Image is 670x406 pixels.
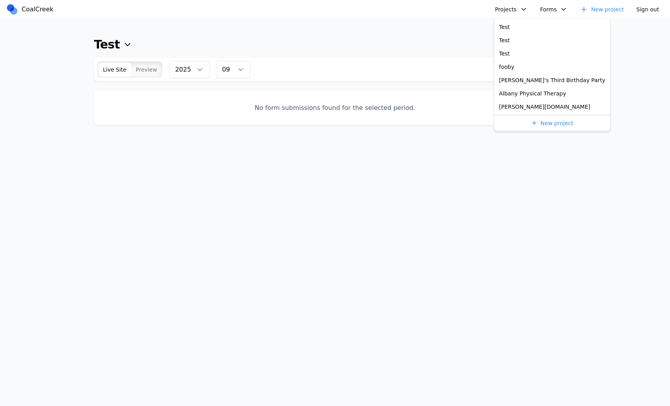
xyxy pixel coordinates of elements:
button: Sign out [632,4,664,15]
div: Projects [494,18,611,131]
a: Albany Physical Therapy [496,87,609,100]
span: CoalCreek [22,5,54,14]
a: New project [496,117,609,129]
a: New project [575,4,629,15]
button: Forms [535,4,573,15]
span: 09 [222,65,230,74]
a: CoalCreek [6,4,57,15]
div: No form submissions found for the selected period. [94,91,576,125]
button: Projects [490,4,532,15]
span: Preview [136,66,157,74]
a: [PERSON_NAME]'s Third Birthday Party [496,74,609,87]
a: Test [496,34,609,47]
a: Test [496,47,609,60]
a: [PERSON_NAME][DOMAIN_NAME] [496,100,609,113]
span: Live Site [103,66,126,74]
span: 2025 [175,65,191,74]
button: Test [94,38,132,52]
a: Test [496,20,609,34]
a: fooby [496,60,609,74]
